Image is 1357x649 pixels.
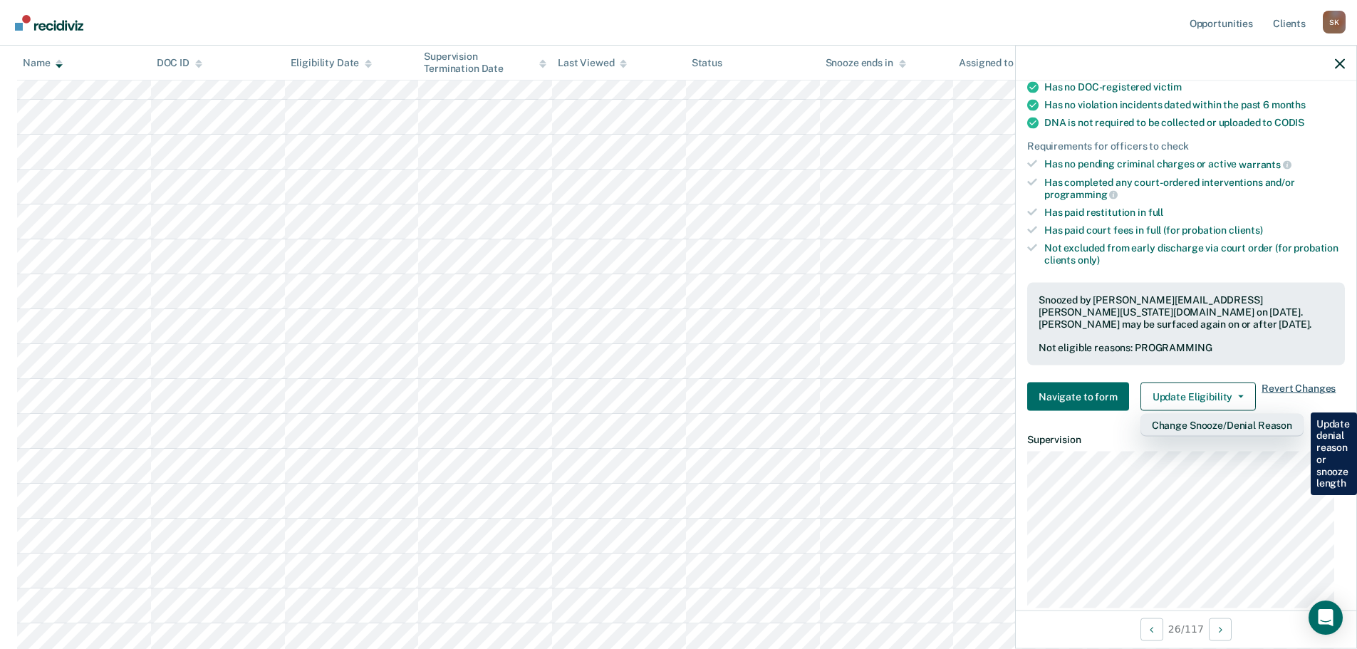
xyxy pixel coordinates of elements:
[15,15,83,31] img: Recidiviz
[157,57,202,69] div: DOC ID
[1309,601,1343,635] div: Open Intercom Messenger
[1140,383,1256,411] button: Update Eligibility
[1239,158,1291,170] span: warrants
[1044,189,1118,200] span: programming
[1039,294,1333,330] div: Snoozed by [PERSON_NAME][EMAIL_ADDRESS][PERSON_NAME][US_STATE][DOMAIN_NAME] on [DATE]. [PERSON_NA...
[558,57,627,69] div: Last Viewed
[424,51,546,75] div: Supervision Termination Date
[1044,81,1345,93] div: Has no DOC-registered
[1140,618,1163,640] button: Previous Opportunity
[959,57,1026,69] div: Assigned to
[23,57,63,69] div: Name
[1229,224,1263,235] span: clients)
[1140,414,1304,437] button: Change Snooze/Denial Reason
[1323,11,1346,33] div: S K
[1044,117,1345,129] div: DNA is not required to be collected or uploaded to
[1274,117,1304,128] span: CODIS
[1027,140,1345,152] div: Requirements for officers to check
[1027,383,1129,411] button: Navigate to form
[1148,207,1163,218] span: full
[1262,383,1336,411] span: Revert Changes
[291,57,373,69] div: Eligibility Date
[1039,342,1333,354] div: Not eligible reasons: PROGRAMMING
[1044,242,1345,266] div: Not excluded from early discharge via court order (for probation clients
[826,57,906,69] div: Snooze ends in
[1078,254,1100,265] span: only)
[1044,176,1345,200] div: Has completed any court-ordered interventions and/or
[1209,618,1232,640] button: Next Opportunity
[1027,434,1345,446] dt: Supervision
[692,57,722,69] div: Status
[1044,99,1345,111] div: Has no violation incidents dated within the past 6
[1044,224,1345,236] div: Has paid court fees in full (for probation
[1016,610,1356,648] div: 26 / 117
[1272,99,1306,110] span: months
[1044,158,1345,171] div: Has no pending criminal charges or active
[1323,11,1346,33] button: Profile dropdown button
[1044,207,1345,219] div: Has paid restitution in
[1027,383,1135,411] a: Navigate to form link
[1153,81,1182,93] span: victim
